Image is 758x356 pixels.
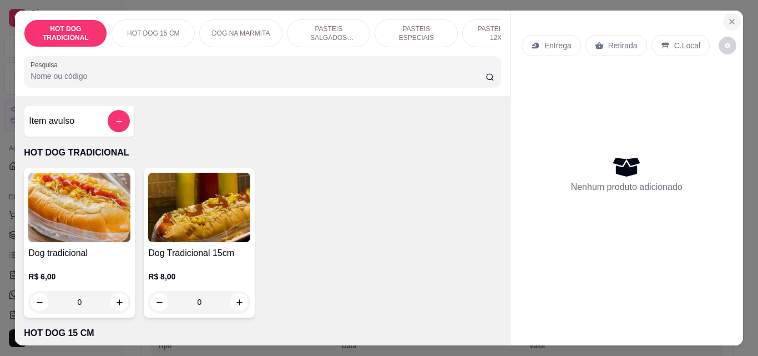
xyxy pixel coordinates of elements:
[110,293,128,311] button: increase-product-quantity
[28,247,130,260] h4: Dog tradicional
[28,271,130,282] p: R$ 6,00
[33,24,98,42] p: HOT DOG TRADICIONAL
[24,327,501,340] p: HOT DOG 15 CM
[723,13,741,31] button: Close
[472,24,536,42] p: PASTEIS DOCES 12X20cm
[29,114,74,128] h4: Item avulso
[608,40,638,51] p: Retirada
[544,40,572,51] p: Entrega
[719,37,736,54] button: decrease-product-quantity
[108,110,130,132] button: add-separate-item
[28,173,130,242] img: product-image
[150,293,168,311] button: decrease-product-quantity
[674,40,700,51] p: C.Local
[148,247,250,260] h4: Dog Tradicional 15cm
[31,60,62,69] label: Pesquisa
[296,24,361,42] p: PASTEIS SALGADOS 12X20cm
[212,29,270,38] p: DOG NA MARMITA
[127,29,179,38] p: HOT DOG 15 CM
[24,146,501,159] p: HOT DOG TRADICIONAL
[384,24,448,42] p: PASTEIS ESPECIAIS
[571,180,683,194] p: Nenhum produto adicionado
[31,293,48,311] button: decrease-product-quantity
[31,71,486,82] input: Pesquisa
[230,293,248,311] button: increase-product-quantity
[148,173,250,242] img: product-image
[148,271,250,282] p: R$ 8,00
